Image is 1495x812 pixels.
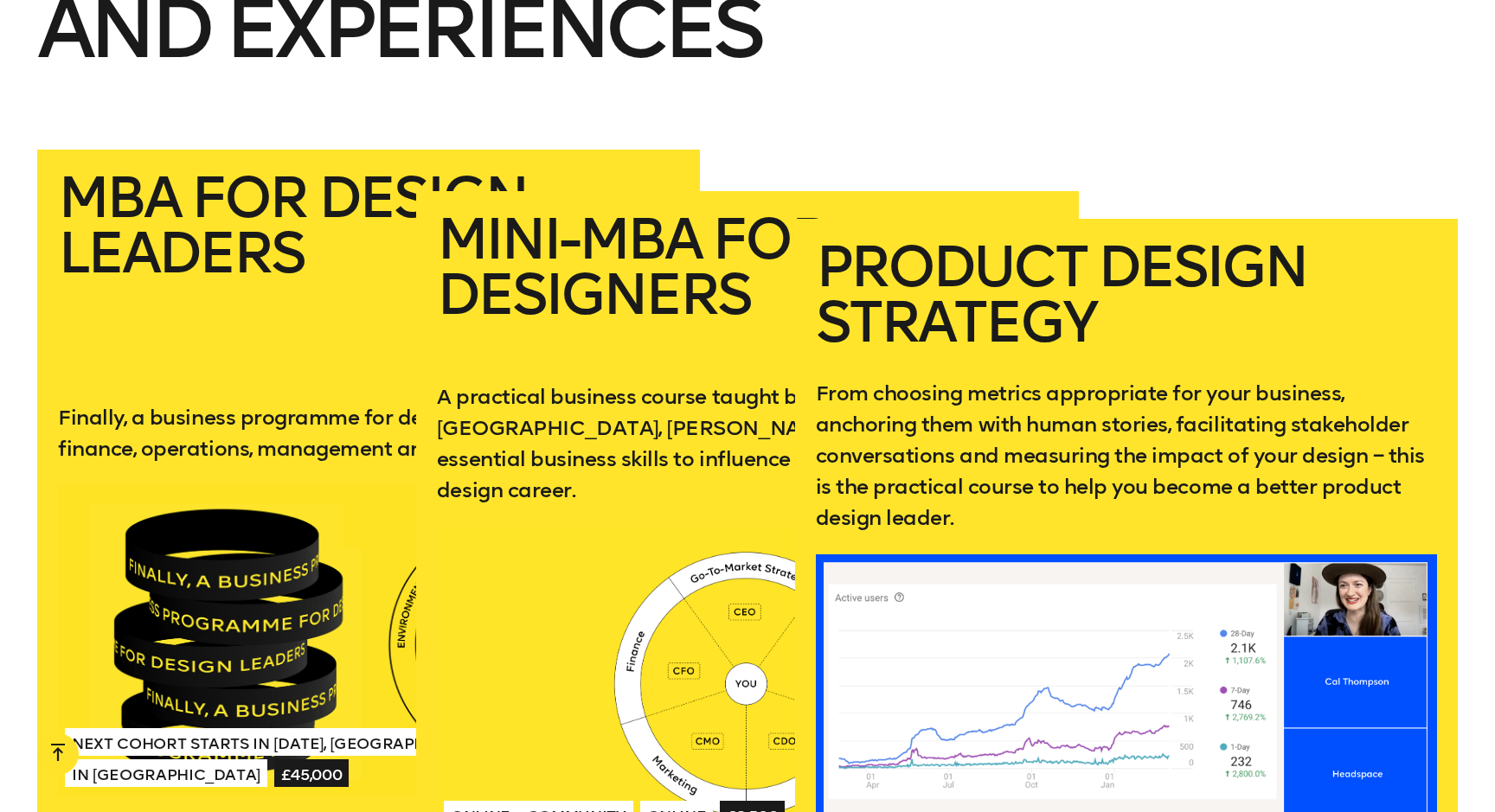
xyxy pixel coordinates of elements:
[274,759,350,787] span: £45,000
[65,759,267,787] span: In [GEOGRAPHIC_DATA]
[816,240,1437,350] h2: Product Design Strategy
[437,212,1058,354] h2: Mini-MBA for Designers
[816,378,1437,534] p: From choosing metrics appropriate for your business, anchoring them with human stories, facilitat...
[437,381,1058,506] p: A practical business course taught by product leaders at [GEOGRAPHIC_DATA], [PERSON_NAME] and mor...
[58,402,679,464] p: Finally, a business programme for design leaders. Learn about finance, operations, management and...
[58,170,679,374] h2: MBA for Design Leaders
[65,728,608,756] span: Next Cohort Starts in [DATE], [GEOGRAPHIC_DATA] & [US_STATE]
